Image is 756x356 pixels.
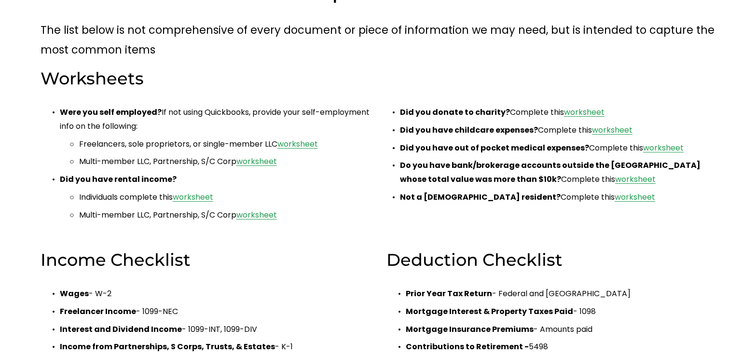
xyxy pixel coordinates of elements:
p: - 1099-NEC [60,305,370,319]
strong: Did you have rental income? [60,174,177,185]
p: - W-2 [60,287,370,301]
p: - 1098 [406,305,716,319]
strong: Mortgage Interest & Property Taxes Paid [406,306,573,317]
a: worksheet [236,156,277,167]
strong: Did you have out of pocket medical expenses? [400,142,589,153]
strong: Did you have childcare expenses? [400,124,538,136]
p: - Amounts paid [406,323,716,337]
strong: Do you have bank/brokerage accounts outside the [GEOGRAPHIC_DATA] whose total value was more than... [400,160,702,185]
strong: Were you self employed? [60,107,162,118]
p: Multi-member LLC, Partnership, S/C Corp [79,208,375,222]
strong: Prior Year Tax Return [406,288,492,299]
a: worksheet [173,192,213,203]
a: worksheet [236,209,277,220]
strong: Wages [60,288,89,299]
p: Complete this [400,106,715,120]
p: Complete this [400,141,715,155]
a: worksheet [615,192,655,203]
strong: Freelancer Income [60,306,136,317]
p: - Federal and [GEOGRAPHIC_DATA] [406,287,716,301]
a: worksheet [592,124,632,136]
p: - K-1 [60,340,370,354]
a: worksheet [277,138,318,150]
p: Multi-member LLC, Partnership, S/C Corp [79,155,375,169]
p: Complete this [400,191,715,205]
p: If not using Quickbooks, provide your self-employment info on the following: [60,106,375,134]
h3: Worksheets [41,68,375,90]
a: worksheet [643,142,684,153]
p: - 1099-INT, 1099-DIV [60,323,370,337]
strong: Income from Partnerships, S Corps, Trusts, & Estates [60,341,275,352]
p: 5498 [406,340,716,354]
p: Individuals complete this [79,191,375,205]
strong: Interest and Dividend Income [60,324,182,335]
p: Complete this [400,123,715,137]
strong: Not a [DEMOGRAPHIC_DATA] resident? [400,192,561,203]
a: worksheet [564,107,605,118]
p: The list below is not comprehensive of every document or piece of information we may need, but is... [41,20,716,59]
p: Complete this [400,159,715,187]
strong: Did you donate to charity? [400,107,510,118]
h3: Income Checklist [41,249,370,272]
h3: Deduction Checklist [386,249,716,272]
strong: Mortgage Insurance Premiums [406,324,534,335]
p: Freelancers, sole proprietors, or single-member LLC [79,137,375,151]
strong: Contributions to Retirement - [406,341,529,352]
a: worksheet [615,174,656,185]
